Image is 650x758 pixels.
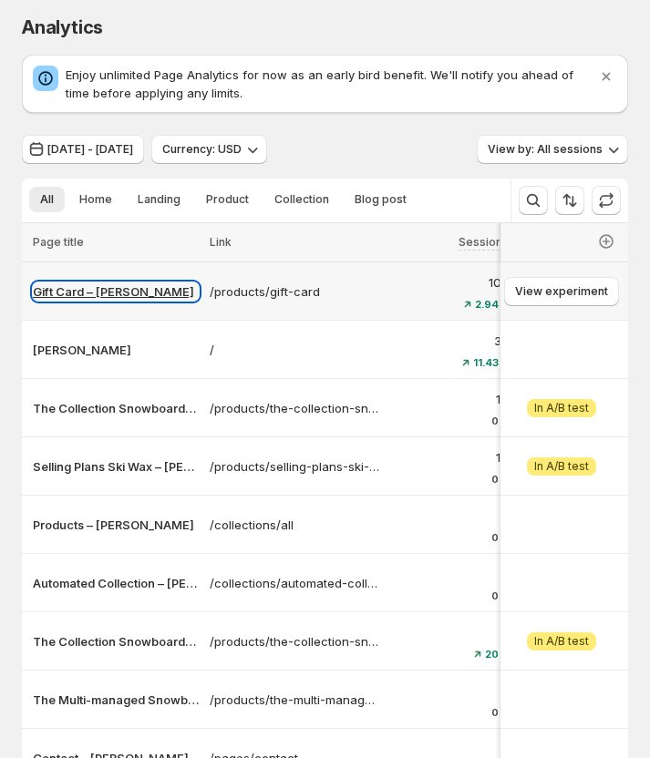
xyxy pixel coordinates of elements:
[22,135,144,164] button: [DATE] - [DATE]
[534,634,589,649] span: In A/B test
[210,574,381,592] a: /collections/automated-collection
[210,341,381,359] a: /
[33,399,199,417] button: The Collection Snowboard: Liquid – [PERSON_NAME]
[47,142,133,157] span: [DATE] - [DATE]
[491,707,509,718] span: 0%
[210,691,381,709] a: /products/the-multi-managed-snowboard
[33,235,84,249] span: Page title
[555,186,584,215] button: Sort the results
[392,681,509,700] p: 2
[22,16,103,38] span: Analytics
[534,401,589,415] span: In A/B test
[491,415,509,426] span: 0%
[534,459,589,474] span: In A/B test
[210,632,381,650] a: /products/the-collection-snowboard-liquid-2
[274,192,329,207] span: Collection
[210,235,232,249] span: Link
[392,740,509,758] p: 2
[488,142,603,157] span: View by: All sessions
[138,192,181,207] span: Landing
[210,516,381,534] a: /collections/all
[162,142,242,157] span: Currency: USD
[392,565,509,583] p: 6
[33,516,199,534] button: Products – [PERSON_NAME]
[210,399,381,417] a: /products/the-collection-snowboard-liquid
[151,135,267,164] button: Currency: USD
[66,66,595,102] p: Enjoy unlimited Page Analytics for now as an early bird benefit. We'll notify you ahead of time b...
[491,474,509,485] span: 0%
[592,62,621,91] button: Dismiss notification
[33,574,199,592] button: Automated Collection – [PERSON_NAME]
[392,448,509,466] p: 10
[459,235,509,250] span: Sessions
[504,277,619,306] button: View experiment
[392,507,509,525] p: 7
[210,457,381,476] a: /products/selling-plans-ski-wax
[392,623,509,641] p: 6
[491,532,509,543] span: 0%
[491,590,509,601] span: 0%
[33,691,199,709] button: The Multi-managed Snowboard – [PERSON_NAME]
[473,357,509,368] span: 11.43%
[33,457,199,476] button: Selling Plans Ski Wax – [PERSON_NAME]
[392,332,509,350] p: 39
[477,135,628,164] button: View by: All sessions
[392,273,509,292] p: 105
[515,284,608,299] span: View experiment
[206,192,249,207] span: Product
[40,192,54,207] span: All
[392,390,509,408] p: 10
[485,649,509,660] span: 20%
[33,282,199,301] button: Gift Card – [PERSON_NAME]
[210,282,381,301] a: /products/gift-card
[33,632,199,650] button: The Collection Snowboard: Liquid 22 – [PERSON_NAME]
[33,341,199,359] button: [PERSON_NAME]
[475,299,509,310] span: 2.94%
[355,192,407,207] span: Blog post
[79,192,112,207] span: Home
[519,186,548,215] button: Search and filter results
